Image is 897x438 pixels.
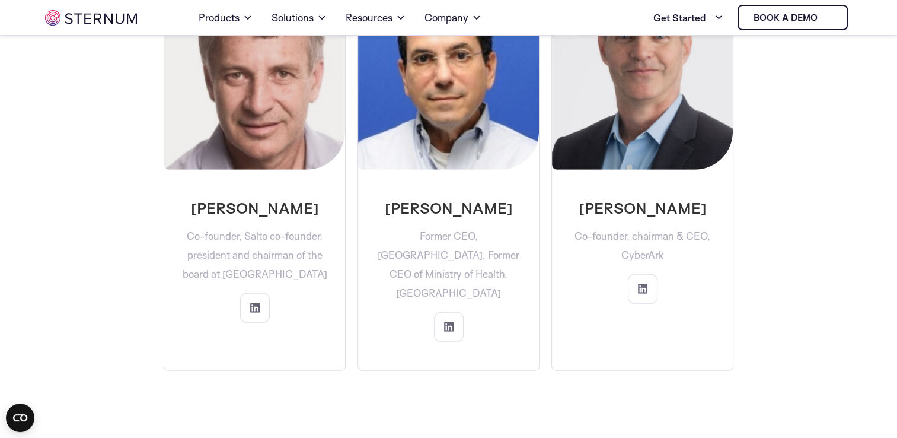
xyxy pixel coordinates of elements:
[368,198,529,217] p: [PERSON_NAME]
[174,198,336,217] p: [PERSON_NAME]
[561,227,723,265] span: Co-founder, chairman & CEO, CyberArk
[174,227,336,284] span: Co-founder, Salto co-founder, president and chairman of the board at [GEOGRAPHIC_DATA]
[822,13,832,23] img: sternum iot
[653,6,723,30] a: Get Started
[199,1,253,34] a: Products
[6,404,34,432] button: Open CMP widget
[738,5,848,30] a: Book a demo
[424,1,481,34] a: Company
[561,198,723,217] p: [PERSON_NAME]
[346,1,406,34] a: Resources
[368,227,529,303] span: Former CEO, [GEOGRAPHIC_DATA], Former CEO of Ministry of Health, [GEOGRAPHIC_DATA]
[45,10,137,26] img: sternum iot
[272,1,327,34] a: Solutions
